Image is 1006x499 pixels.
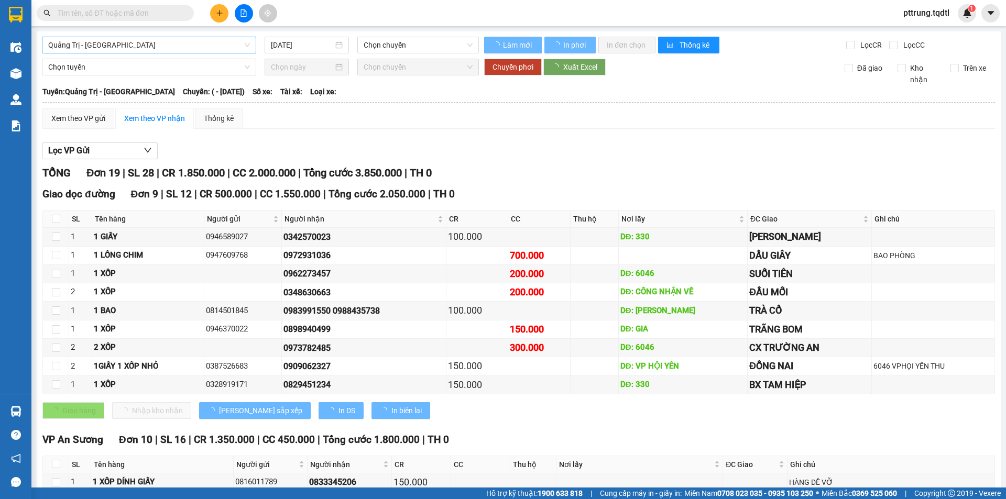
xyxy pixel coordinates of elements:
[503,39,533,51] span: Làm mới
[94,360,202,373] div: 1GIẤY 1 XỐP NHỎ
[428,188,431,200] span: |
[11,430,21,440] span: question-circle
[620,231,746,243] div: DĐ: 330
[48,59,250,75] span: Chọn tuyến
[283,360,444,373] div: 0909062327
[959,62,990,74] span: Trên xe
[563,39,587,51] span: In phơi
[658,37,719,53] button: bar-chartThống kê
[260,188,321,200] span: CC 1.550.000
[749,285,870,300] div: ĐẦU MỐI
[559,459,713,470] span: Nơi lấy
[451,456,510,473] th: CC
[43,9,51,17] span: search
[816,491,819,495] span: ⚪️
[318,434,320,446] span: |
[194,434,255,446] span: CR 1.350.000
[124,113,185,124] div: Xem theo VP nhận
[486,487,583,499] span: Hỗ trợ kỹ thuật:
[380,407,391,414] span: loading
[598,37,655,53] button: In đơn chọn
[285,213,435,225] span: Người nhận
[10,94,21,105] img: warehouse-icon
[48,144,90,157] span: Lọc VP Gửi
[552,63,563,71] span: loading
[327,407,338,414] span: loading
[749,322,870,337] div: TRÃNG BOM
[620,341,746,354] div: DĐ: 6046
[283,378,444,391] div: 0829451234
[493,41,501,49] span: loading
[726,459,777,470] span: ĐC Giao
[206,323,280,336] div: 0946370022
[749,248,870,263] div: DẦU GIÂY
[895,6,958,19] span: pttrung.tqdtl
[206,231,280,243] div: 0946589027
[684,487,813,499] span: Miền Nam
[58,7,181,19] input: Tìm tên, số ĐT hoặc mã đơn
[484,59,542,75] button: Chuyển phơi
[264,9,271,17] span: aim
[853,62,887,74] span: Đã giao
[620,360,746,373] div: DĐ: VP HỘI YÊN
[69,456,91,473] th: SL
[71,360,90,373] div: 2
[9,7,23,23] img: logo-vxr
[749,378,870,392] div: BX TAM HIỆP
[789,476,993,488] div: HÀNG DỄ VỠ
[236,459,297,470] span: Người gửi
[749,340,870,355] div: CX TRƯỜNG AN
[510,322,568,337] div: 150.000
[259,4,277,23] button: aim
[92,210,204,228] th: Tên hàng
[194,188,197,200] span: |
[428,434,449,446] span: TH 0
[280,86,302,97] span: Tài xế:
[666,41,675,50] span: bar-chart
[323,434,420,446] span: Tổng cước 1.800.000
[872,210,995,228] th: Ghi chú
[204,113,234,124] div: Thống kê
[283,249,444,262] div: 0972931036
[71,379,90,391] div: 1
[93,476,232,489] div: 1 XỐP DÍNH GIẤY
[906,62,943,85] span: Kho nhận
[10,68,21,79] img: warehouse-icon
[10,406,21,417] img: warehouse-icon
[591,487,592,499] span: |
[206,379,280,391] div: 0328919171
[71,341,90,354] div: 2
[392,456,451,473] th: CR
[433,188,455,200] span: TH 0
[749,303,870,318] div: TRÀ CỔ
[822,487,897,499] span: Miền Bắc
[620,268,746,280] div: DĐ: 6046
[144,146,152,154] span: down
[71,286,90,298] div: 2
[905,487,906,499] span: |
[873,250,993,261] div: BAO PHÒNG
[255,188,257,200] span: |
[323,188,326,200] span: |
[271,39,333,51] input: 12/09/2025
[970,5,974,12] span: 1
[448,303,506,318] div: 100.000
[240,9,247,17] span: file-add
[510,456,556,473] th: Thu hộ
[283,341,444,354] div: 0973782485
[94,231,202,243] div: 1 GIẤY
[271,61,333,73] input: Chọn ngày
[364,37,473,53] span: Chọn chuyến
[391,405,422,416] span: In biên lai
[42,434,103,446] span: VP An Sương
[253,86,272,97] span: Số xe:
[873,360,993,372] div: 6046 VPHỌI YÊN THU
[206,305,280,317] div: 0814501845
[338,405,355,416] span: In DS
[309,475,389,489] div: 0833345206
[986,8,996,18] span: caret-down
[571,210,619,228] th: Thu hộ
[538,489,583,497] strong: 1900 633 818
[219,405,302,416] span: [PERSON_NAME] sắp xếp
[183,86,245,97] span: Chuyến: ( - [DATE])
